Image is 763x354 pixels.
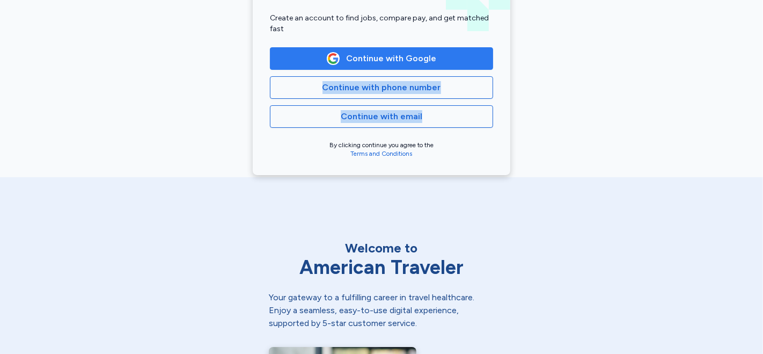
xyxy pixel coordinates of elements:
[269,240,494,257] div: Welcome to
[269,257,494,278] div: American Traveler
[322,81,441,94] span: Continue with phone number
[270,13,493,34] div: Create an account to find jobs, compare pay, and get matched fast
[346,52,436,65] span: Continue with Google
[270,76,493,99] button: Continue with phone number
[270,47,493,70] button: Google LogoContinue with Google
[269,291,494,330] div: Your gateway to a fulfilling career in travel healthcare. Enjoy a seamless, easy-to-use digital e...
[270,105,493,128] button: Continue with email
[341,110,422,123] span: Continue with email
[270,141,493,158] div: By clicking continue you agree to the
[351,150,413,157] a: Terms and Conditions
[327,53,339,64] img: Google Logo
